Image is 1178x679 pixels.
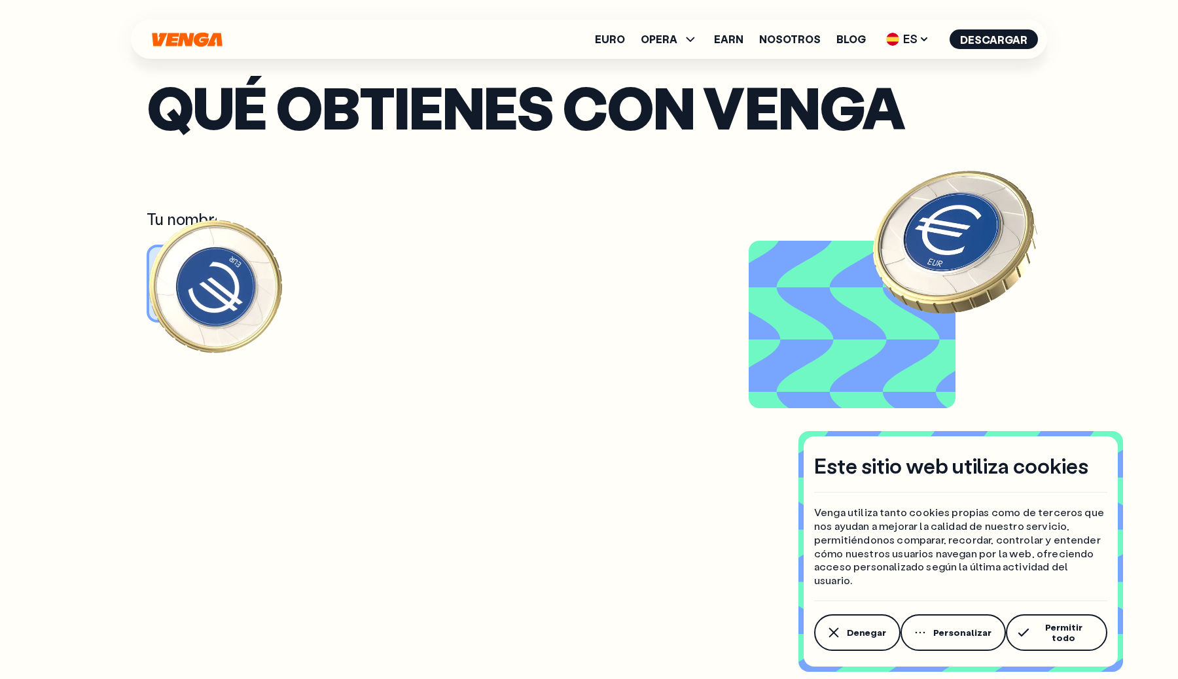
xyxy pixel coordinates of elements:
span: OPERA [641,31,698,47]
img: EURO coin [857,143,1054,339]
span: Permitir todo [1034,622,1093,643]
a: Euro [595,34,625,44]
p: Qué obtienes con Venga [147,77,1031,136]
a: Nosotros [759,34,821,44]
a: Blog [836,34,866,44]
h4: Este sitio web utiliza cookies [814,452,1088,479]
button: Descargar [950,29,1038,49]
p: Venga utiliza tanto cookies propias como de terceros que nos ayudan a mejorar la calidad de nuest... [814,506,1107,587]
div: Tu nombre [147,209,474,229]
a: Earn [714,34,743,44]
span: OPERA [641,34,677,44]
span: ES [882,29,934,50]
img: flag-es [886,33,899,46]
button: Denegar [814,614,901,651]
video: Video background [754,246,950,403]
button: Personalizar [901,614,1006,651]
svg: Inicio [151,32,224,47]
span: Denegar [847,627,886,638]
button: Permitir todo [1006,614,1107,651]
img: Euro coin [116,188,313,386]
span: Personalizar [933,627,991,638]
